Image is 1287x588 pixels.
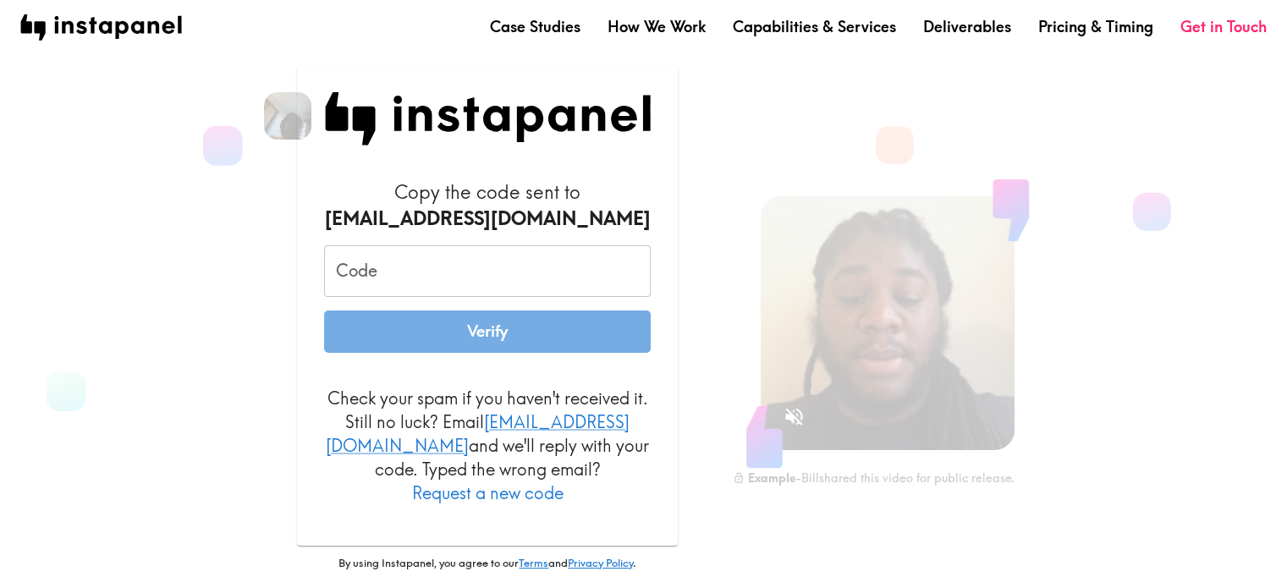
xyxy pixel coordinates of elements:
button: Request a new code [412,481,564,505]
img: instapanel [20,14,182,41]
a: Pricing & Timing [1038,16,1153,37]
a: [EMAIL_ADDRESS][DOMAIN_NAME] [326,411,630,456]
a: Capabilities & Services [733,16,896,37]
h6: Copy the code sent to [324,179,651,232]
a: Get in Touch [1180,16,1267,37]
button: Sound is off [776,398,812,435]
p: By using Instapanel, you agree to our and . [297,556,678,571]
input: xxx_xxx_xxx [324,245,651,298]
div: - Bill shared this video for public release. [733,470,1015,486]
p: Check your spam if you haven't received it. Still no luck? Email and we'll reply with your code. ... [324,387,651,505]
a: Terms [519,556,548,569]
a: Case Studies [490,16,580,37]
button: Verify [324,310,651,353]
a: How We Work [608,16,706,37]
a: Privacy Policy [568,556,633,569]
img: Jacqueline [264,92,311,140]
img: Instapanel [324,92,651,146]
b: Example [748,470,795,486]
a: Deliverables [923,16,1011,37]
div: [EMAIL_ADDRESS][DOMAIN_NAME] [324,206,651,232]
